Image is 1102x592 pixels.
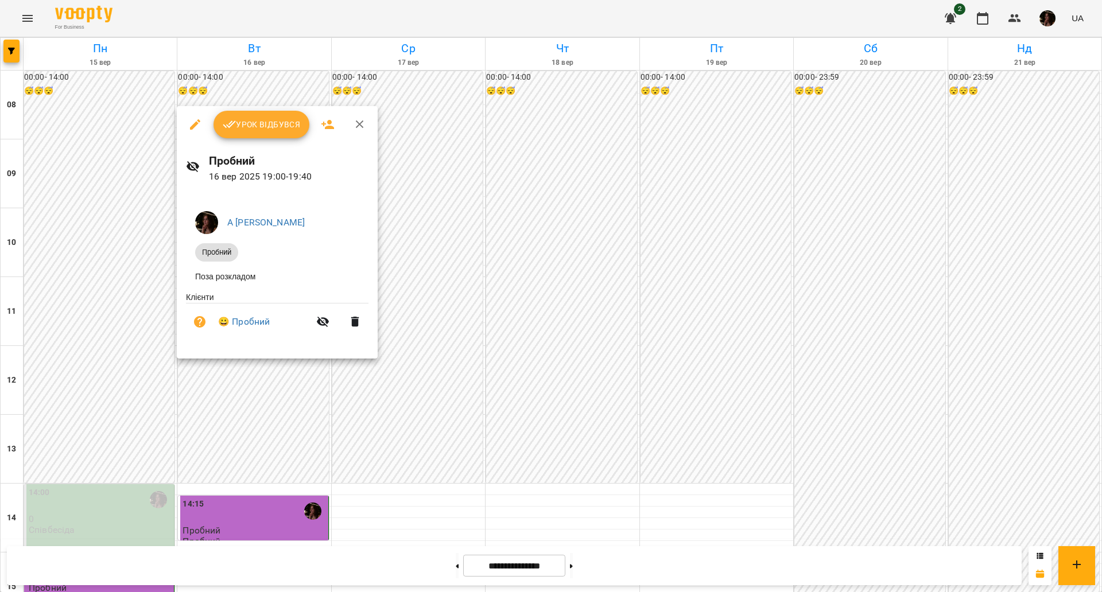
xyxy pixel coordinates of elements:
[209,170,369,184] p: 16 вер 2025 19:00 - 19:40
[227,217,305,228] a: А [PERSON_NAME]
[195,211,218,234] img: 1b79b5faa506ccfdadca416541874b02.jpg
[186,266,368,287] li: Поза розкладом
[186,308,214,336] button: Візит ще не сплачено. Додати оплату?
[218,315,270,329] a: 😀 Пробний
[186,291,368,345] ul: Клієнти
[195,247,238,258] span: Пробний
[223,118,301,131] span: Урок відбувся
[209,152,369,170] h6: Пробний
[214,111,310,138] button: Урок відбувся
